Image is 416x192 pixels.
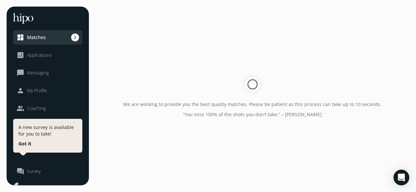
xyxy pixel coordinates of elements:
span: analytics [16,51,24,59]
span: person [16,87,24,95]
p: We are working to provide you the best quality matches. Please be patient as this process can tak... [124,101,382,108]
a: peopleCoaching [16,104,79,112]
a: question_answerSurvey [16,167,79,175]
p: “You miss 100% of the shots you don't take.” – [PERSON_NAME] [183,111,322,118]
p: A new survey is available for you to take! [18,124,77,137]
img: hh-logo-white [13,13,33,24]
span: Coaching [27,105,46,112]
span: Messaging [27,70,49,76]
span: Matches [27,34,46,41]
span: [PERSON_NAME] [30,185,67,192]
span: Survey [27,168,41,175]
img: svg%3e [243,75,263,94]
a: personMy Profile [16,87,79,95]
a: dashboardMatches3 [16,33,79,41]
a: chat_bubble_outlineMessaging [16,69,79,77]
span: 3 [71,33,79,41]
span: My Profile [27,87,47,94]
span: dashboard [16,33,24,41]
button: Got it [18,140,31,147]
a: analyticsApplications [16,51,79,59]
span: chat_bubble_outline [16,69,24,77]
div: Open Intercom Messenger [394,170,409,185]
span: Applications [27,52,52,58]
span: question_answer [16,167,24,175]
span: people [16,104,24,112]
